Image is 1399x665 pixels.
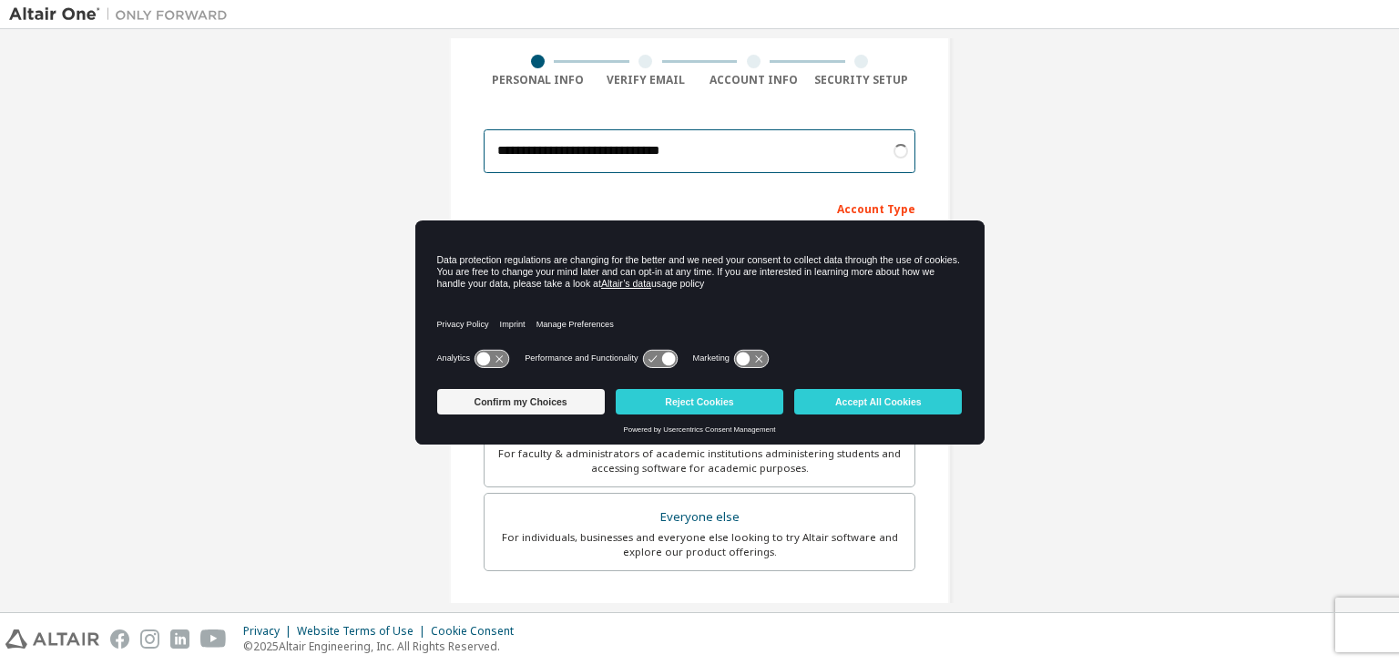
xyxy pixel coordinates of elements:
[484,193,915,222] div: Account Type
[699,73,808,87] div: Account Info
[5,629,99,649] img: altair_logo.svg
[592,73,700,87] div: Verify Email
[484,598,915,628] div: Your Profile
[110,629,129,649] img: facebook.svg
[495,446,904,476] div: For faculty & administrators of academic institutions administering students and accessing softwa...
[431,624,525,639] div: Cookie Consent
[297,624,431,639] div: Website Terms of Use
[140,629,159,649] img: instagram.svg
[200,629,227,649] img: youtube.svg
[495,505,904,530] div: Everyone else
[243,639,525,654] p: © 2025 Altair Engineering, Inc. All Rights Reserved.
[9,5,237,24] img: Altair One
[484,73,592,87] div: Personal Info
[808,73,916,87] div: Security Setup
[243,624,297,639] div: Privacy
[495,530,904,559] div: For individuals, businesses and everyone else looking to try Altair software and explore our prod...
[170,629,189,649] img: linkedin.svg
